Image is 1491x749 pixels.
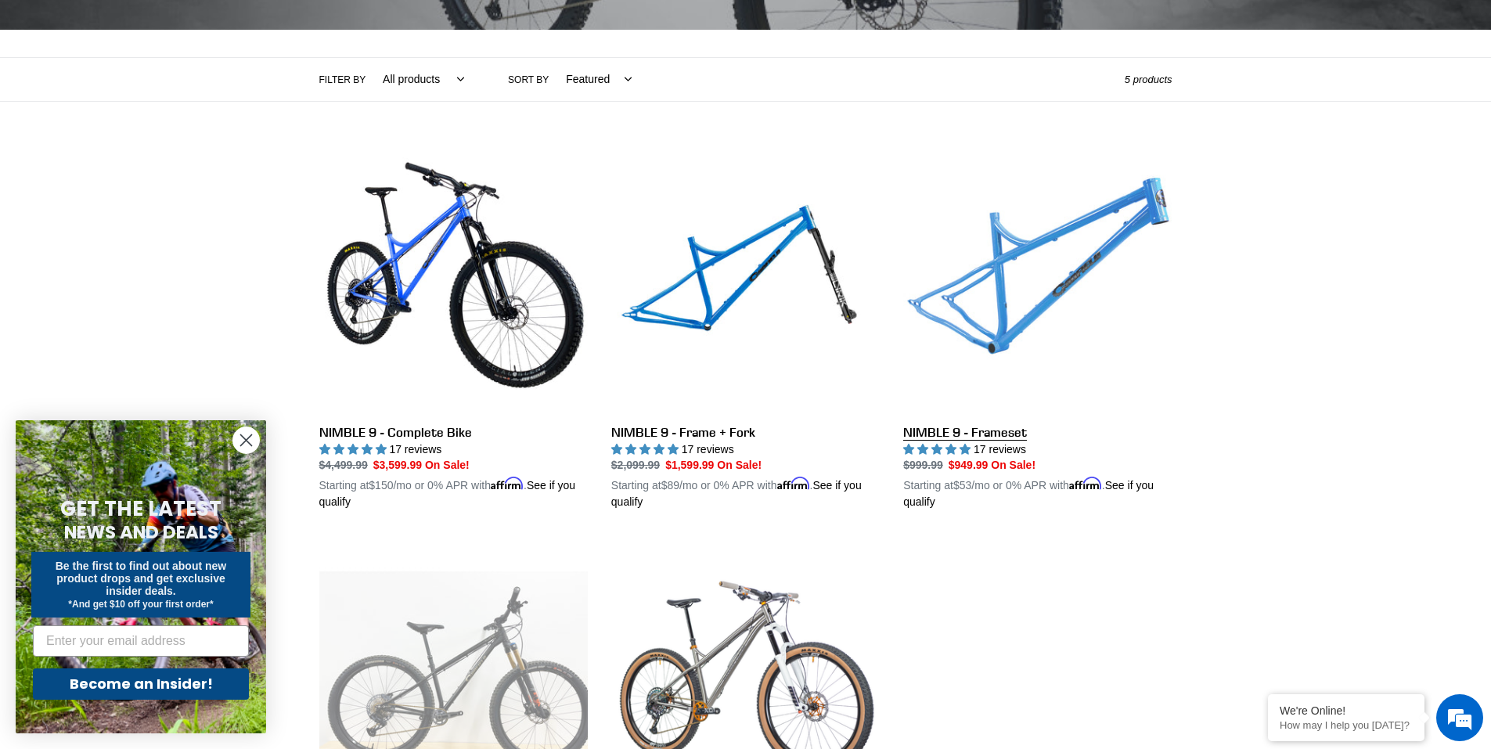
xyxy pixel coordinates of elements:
button: Close dialog [232,427,260,454]
div: Navigation go back [17,86,41,110]
img: d_696896380_company_1647369064580_696896380 [50,78,89,117]
span: NEWS AND DEALS [64,520,218,545]
label: Filter by [319,73,366,87]
span: We're online! [91,197,216,355]
span: *And get $10 off your first order* [68,599,213,610]
textarea: Type your message and hit 'Enter' [8,427,298,482]
span: GET THE LATEST [60,495,221,523]
span: 5 products [1125,74,1172,85]
input: Enter your email address [33,625,249,657]
label: Sort by [508,73,549,87]
div: Chat with us now [105,88,286,108]
p: How may I help you today? [1280,719,1413,731]
button: Become an Insider! [33,668,249,700]
div: We're Online! [1280,704,1413,717]
div: Minimize live chat window [257,8,294,45]
span: Be the first to find out about new product drops and get exclusive insider deals. [56,560,227,597]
